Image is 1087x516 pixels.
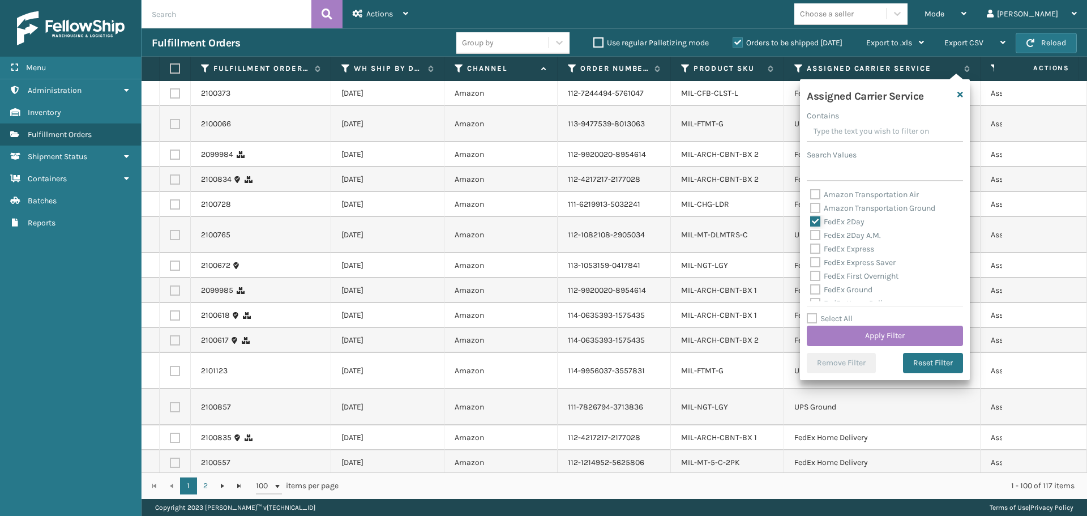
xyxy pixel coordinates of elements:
span: Reports [28,218,55,228]
td: Amazon [444,303,558,328]
td: [DATE] [331,81,444,106]
label: FedEx Express [810,244,874,254]
td: UPS Ground [784,389,981,425]
a: 2100618 [201,310,230,321]
a: MIL-ARCH-CBNT-BX 2 [681,335,759,345]
td: 113-9477539-8013063 [558,106,671,142]
td: 112-1082108-2905034 [558,217,671,253]
label: Use regular Palletizing mode [593,38,709,48]
td: [DATE] [331,217,444,253]
span: Mode [925,9,944,19]
span: Menu [26,63,46,73]
td: Amazon [444,167,558,192]
a: MIL-MT-DLMTRS-C [681,230,748,240]
span: Export to .xls [866,38,912,48]
label: FedEx Express Saver [810,258,896,267]
button: Apply Filter [807,326,963,346]
td: FedEx Home Delivery [784,303,981,328]
td: Amazon [444,106,558,142]
label: Orders to be shipped [DATE] [733,38,842,48]
span: 100 [256,480,273,492]
a: Privacy Policy [1030,504,1073,511]
td: FedEx Home Delivery [784,328,981,353]
img: logo [17,11,125,45]
span: Containers [28,174,67,184]
a: 2100672 [201,260,230,271]
a: Go to the last page [231,477,248,494]
td: 112-1214952-5625806 [558,450,671,475]
a: MIL-ARCH-CBNT-BX 2 [681,150,759,159]
td: 114-9956037-3557831 [558,353,671,389]
button: Reset Filter [903,353,963,373]
a: 2100728 [201,199,231,210]
td: 113-1053159-0417841 [558,253,671,278]
a: MIL-MT-5-C-2PK [681,458,740,467]
td: [DATE] [331,106,444,142]
a: 2100066 [201,118,231,130]
td: Amazon [444,425,558,450]
td: Amazon [444,142,558,167]
a: 2100857 [201,402,231,413]
td: Amazon [444,253,558,278]
td: FedEx Home Delivery [784,142,981,167]
td: FedEx Home Delivery [784,192,981,217]
td: [DATE] [331,192,444,217]
span: Go to the last page [235,481,244,491]
td: [DATE] [331,425,444,450]
span: Go to the next page [218,481,227,491]
td: UPS Ground [784,217,981,253]
label: FedEx Ground [810,285,872,295]
a: 2099985 [201,285,233,296]
label: Amazon Transportation Air [810,190,919,199]
label: Contains [807,110,839,122]
div: Choose a seller [800,8,854,20]
td: Amazon [444,328,558,353]
label: Channel [467,63,536,74]
div: 1 - 100 of 117 items [354,480,1075,492]
a: 1 [180,477,197,494]
span: Shipment Status [28,152,87,161]
label: Assigned Carrier Service [807,63,958,74]
span: Fulfillment Orders [28,130,92,139]
label: FedEx 2Day [810,217,865,227]
a: 2100835 [201,432,232,443]
label: FedEx 2Day A.M. [810,231,881,240]
span: Inventory [28,108,61,117]
a: 2 [197,477,214,494]
td: FedEx Home Delivery [784,167,981,192]
td: [DATE] [331,142,444,167]
a: MIL-ARCH-CBNT-BX 1 [681,285,757,295]
td: [DATE] [331,328,444,353]
label: Product SKU [694,63,762,74]
td: [DATE] [331,167,444,192]
td: Amazon [444,217,558,253]
button: Remove Filter [807,353,876,373]
a: MIL-NGT-LGY [681,402,728,412]
span: Batches [28,196,57,206]
a: MIL-CHG-LDR [681,199,729,209]
a: MIL-CFB-CLST-L [681,88,738,98]
td: 112-7244494-5761047 [558,81,671,106]
td: 112-4217217-2177028 [558,167,671,192]
td: [DATE] [331,353,444,389]
td: [DATE] [331,278,444,303]
span: items per page [256,477,339,494]
td: FedEx Home Delivery [784,278,981,303]
td: Amazon [444,81,558,106]
td: 111-6219913-5032241 [558,192,671,217]
a: Terms of Use [990,504,1029,511]
label: Order Number [580,63,649,74]
span: Administration [28,86,82,95]
a: 2100765 [201,229,230,241]
span: Actions [366,9,393,19]
label: Select All [807,314,853,323]
a: 2099984 [201,149,233,160]
div: Group by [462,37,494,49]
a: 2100617 [201,335,229,346]
td: 111-7826794-3713836 [558,389,671,425]
span: Export CSV [944,38,983,48]
label: Search Values [807,149,857,161]
a: 2100557 [201,457,230,468]
input: Type the text you wish to filter on [807,122,963,142]
td: UPS Ground [784,106,981,142]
